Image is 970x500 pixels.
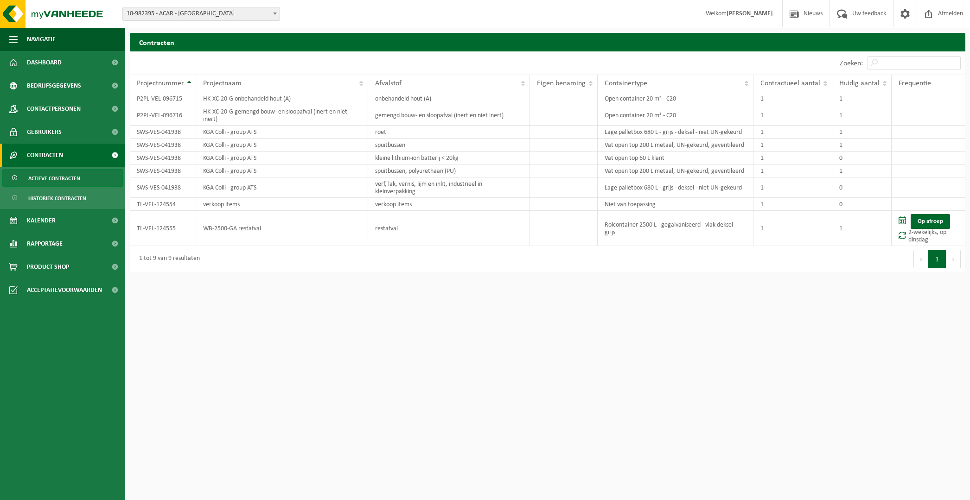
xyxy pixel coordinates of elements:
td: Rolcontainer 2500 L - gegalvaniseerd - vlak deksel - grijs [598,211,753,246]
td: 1 [832,126,892,139]
div: 1 tot 9 van 9 resultaten [134,251,200,267]
td: TL-VEL-124555 [130,211,196,246]
span: Afvalstof [375,80,402,87]
span: Contactpersonen [27,97,81,120]
td: Lage palletbox 680 L - grijs - deksel - niet UN-gekeurd [598,177,753,198]
span: 10-982395 - ACAR - SINT-NIKLAAS [122,7,280,21]
span: Contractueel aantal [760,80,820,87]
td: KGA Colli - group ATS [196,165,368,177]
strong: [PERSON_NAME] [727,10,773,17]
td: 1 [753,198,832,211]
span: Gebruikers [27,120,62,144]
button: 1 [928,250,946,268]
td: restafval [368,211,530,246]
span: Projectnaam [203,80,242,87]
label: Zoeken: [840,60,863,67]
td: KGA Colli - group ATS [196,126,368,139]
span: Dashboard [27,51,62,74]
a: Op afroep [911,214,950,229]
span: 10-982395 - ACAR - SINT-NIKLAAS [123,7,280,20]
span: Contracten [27,144,63,167]
button: Previous [913,250,928,268]
td: 1 [832,139,892,152]
td: HK-XC-20-G onbehandeld hout (A) [196,92,368,105]
td: TL-VEL-124554 [130,198,196,211]
td: P2PL-VEL-096715 [130,92,196,105]
td: KGA Colli - group ATS [196,139,368,152]
span: Rapportage [27,232,63,255]
td: Open container 20 m³ - C20 [598,92,753,105]
span: Projectnummer [137,80,184,87]
td: gemengd bouw- en sloopafval (inert en niet inert) [368,105,530,126]
td: 1 [753,165,832,177]
span: Eigen benaming [537,80,586,87]
span: Navigatie [27,28,56,51]
td: 0 [832,152,892,165]
td: verf, lak, vernis, lijm en inkt, industrieel in kleinverpakking [368,177,530,198]
td: spuitbussen, polyurethaan (PU) [368,165,530,177]
td: 1 [753,152,832,165]
span: Kalender [27,209,56,232]
td: 1 [753,177,832,198]
span: Frequentie [899,80,931,87]
td: 1 [753,105,832,126]
td: 1 [832,211,892,246]
td: Vat open top 60 L klant [598,152,753,165]
td: HK-XC-20-G gemengd bouw- en sloopafval (inert en niet inert) [196,105,368,126]
td: 1 [753,139,832,152]
span: Bedrijfsgegevens [27,74,81,97]
td: 0 [832,177,892,198]
span: Historiek contracten [28,190,86,207]
td: roet [368,126,530,139]
td: Niet van toepassing [598,198,753,211]
td: Vat open top 200 L metaal, UN-gekeurd, geventileerd [598,165,753,177]
td: 1 [753,211,832,246]
a: Actieve contracten [2,169,123,187]
td: 1 [832,165,892,177]
td: onbehandeld hout (A) [368,92,530,105]
span: Product Shop [27,255,69,278]
span: Huidig aantal [839,80,880,87]
td: 0 [832,198,892,211]
td: spuitbussen [368,139,530,152]
td: 1 [832,92,892,105]
a: Historiek contracten [2,189,123,207]
td: SWS-VES-041938 [130,165,196,177]
td: Lage palletbox 680 L - grijs - deksel - niet UN-gekeurd [598,126,753,139]
td: 2-wekelijks, op dinsdag [892,211,965,246]
h2: Contracten [130,33,965,51]
td: 1 [832,105,892,126]
td: SWS-VES-041938 [130,177,196,198]
td: KGA Colli - group ATS [196,152,368,165]
td: WB-2500-GA restafval [196,211,368,246]
td: Vat open top 200 L metaal, UN-gekeurd, geventileerd [598,139,753,152]
td: Open container 20 m³ - C20 [598,105,753,126]
td: verkoop items [196,198,368,211]
td: P2PL-VEL-096716 [130,105,196,126]
td: verkoop items [368,198,530,211]
button: Next [946,250,961,268]
td: KGA Colli - group ATS [196,177,368,198]
td: 1 [753,92,832,105]
td: SWS-VES-041938 [130,152,196,165]
td: SWS-VES-041938 [130,139,196,152]
span: Acceptatievoorwaarden [27,278,102,302]
td: kleine lithium-ion batterij < 20kg [368,152,530,165]
td: SWS-VES-041938 [130,126,196,139]
span: Actieve contracten [28,170,80,187]
span: Containertype [605,80,647,87]
td: 1 [753,126,832,139]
